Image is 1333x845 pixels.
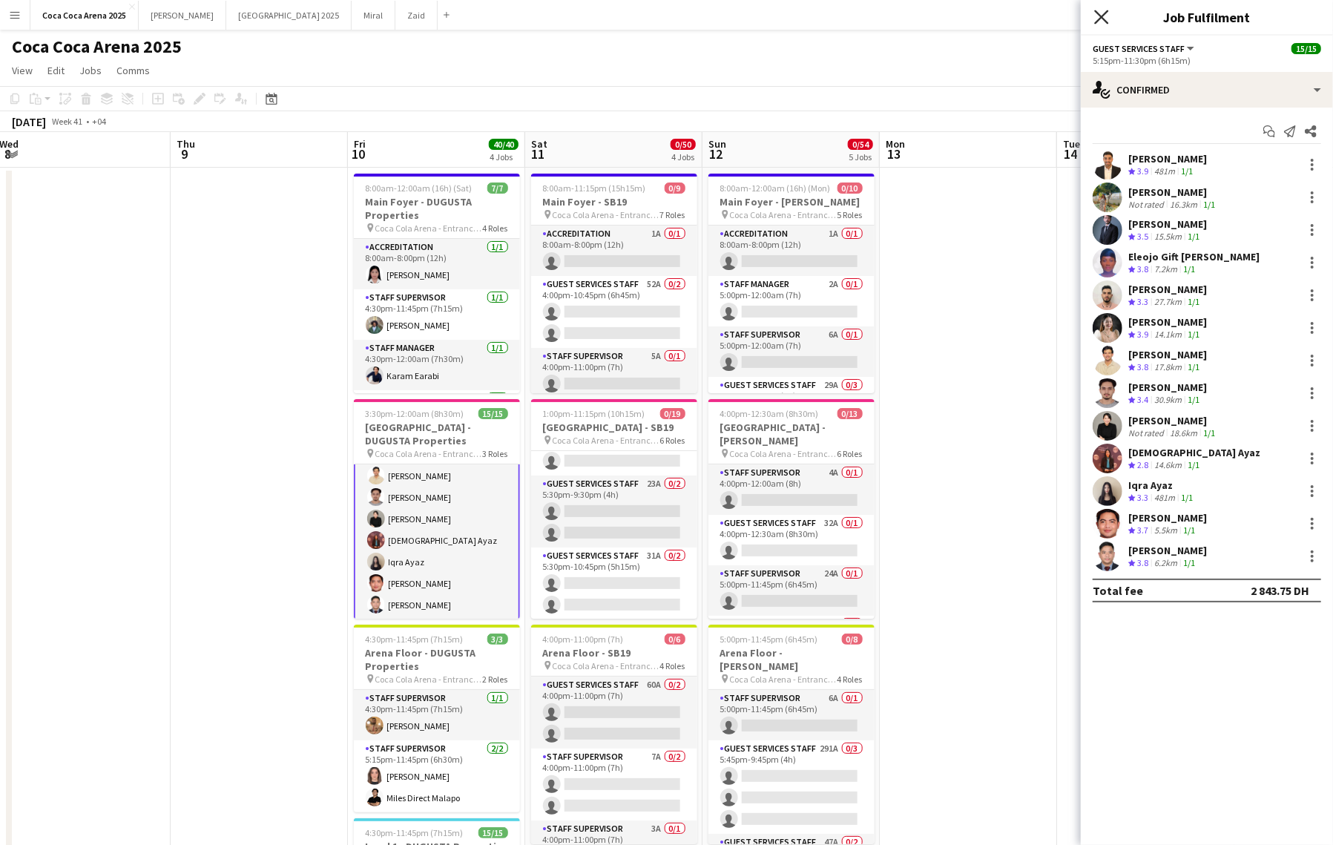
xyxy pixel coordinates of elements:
[73,61,108,80] a: Jobs
[354,195,520,222] h3: Main Foyer - DUGUSTA Properties
[543,183,646,194] span: 8:00am-11:15pm (15h15m)
[708,646,875,673] h3: Arena Floor - [PERSON_NAME]
[1128,152,1207,165] div: [PERSON_NAME]
[531,137,547,151] span: Sat
[531,348,697,398] app-card-role: Staff Supervisor5A0/14:00pm-11:00pm (7h)
[1188,329,1199,340] app-skills-label: 1/1
[116,64,150,77] span: Comms
[708,515,875,565] app-card-role: Guest Services Staff32A0/14:00pm-12:30am (8h30m)
[1093,43,1197,54] button: Guest Services Staff
[708,195,875,208] h3: Main Foyer - [PERSON_NAME]
[354,289,520,340] app-card-role: Staff Supervisor1/14:30pm-11:45pm (7h15m)[PERSON_NAME]
[720,634,818,645] span: 5:00pm-11:45pm (6h45m)
[842,634,863,645] span: 0/8
[354,174,520,393] app-job-card: 8:00am-12:00am (16h) (Sat)7/7Main Foyer - DUGUSTA Properties Coca Cola Arena - Entrance F4 RolesA...
[708,740,875,834] app-card-role: Guest Services Staff291A0/35:45pm-9:45pm (4h)
[1151,361,1185,374] div: 17.8km
[1093,55,1321,66] div: 5:15pm-11:30pm (6h15m)
[42,61,70,80] a: Edit
[837,408,863,419] span: 0/13
[848,139,873,150] span: 0/54
[671,139,696,150] span: 0/50
[12,36,182,58] h1: Coca Coca Arena 2025
[660,660,685,671] span: 4 Roles
[354,340,520,390] app-card-role: Staff Manager1/14:30pm-12:00am (7h30m)Karam Earabi
[837,209,863,220] span: 5 Roles
[730,448,837,459] span: Coca Cola Arena - Entrance F
[1128,427,1167,438] div: Not rated
[883,145,905,162] span: 13
[837,448,863,459] span: 6 Roles
[660,408,685,419] span: 0/19
[487,183,508,194] span: 7/7
[1128,185,1218,199] div: [PERSON_NAME]
[708,690,875,740] app-card-role: Staff Supervisor6A0/15:00pm-11:45pm (6h45m)
[1128,217,1207,231] div: [PERSON_NAME]
[1081,72,1333,108] div: Confirmed
[1137,165,1148,177] span: 3.9
[708,326,875,377] app-card-role: Staff Supervisor6A0/15:00pm-12:00am (7h)
[1167,199,1200,210] div: 16.3km
[354,625,520,812] div: 4:30pm-11:45pm (7h15m)3/3Arena Floor - DUGUSTA Properties Coca Cola Arena - Entrance F2 RolesStaf...
[375,448,483,459] span: Coca Cola Arena - Entrance F
[531,226,697,276] app-card-role: Accreditation1A0/18:00am-8:00pm (12h)
[366,183,473,194] span: 8:00am-12:00am (16h) (Sat)
[354,740,520,812] app-card-role: Staff Supervisor2/25:15pm-11:45pm (6h30m)[PERSON_NAME]Miles Direct Malapo
[1128,511,1207,525] div: [PERSON_NAME]
[1137,329,1148,340] span: 3.9
[366,827,464,838] span: 4:30pm-11:45pm (7h15m)
[6,61,39,80] a: View
[1183,557,1195,568] app-skills-label: 1/1
[708,174,875,393] app-job-card: 8:00am-12:00am (16h) (Mon)0/10Main Foyer - [PERSON_NAME] Coca Cola Arena - Entrance F5 RolesAccre...
[1181,165,1193,177] app-skills-label: 1/1
[92,116,106,127] div: +04
[1137,557,1148,568] span: 3.8
[553,435,660,446] span: Coca Cola Arena - Entrance F
[1128,199,1167,210] div: Not rated
[886,137,905,151] span: Mon
[1151,459,1185,472] div: 14.6km
[1137,459,1148,470] span: 2.8
[531,548,697,619] app-card-role: Guest Services Staff31A0/25:30pm-10:45pm (5h15m)
[531,195,697,208] h3: Main Foyer - SB19
[375,674,483,685] span: Coca Cola Arena - Entrance F
[352,1,395,30] button: Miral
[1128,283,1207,296] div: [PERSON_NAME]
[671,151,695,162] div: 4 Jobs
[531,421,697,434] h3: [GEOGRAPHIC_DATA] - SB19
[1137,296,1148,307] span: 3.3
[1188,361,1199,372] app-skills-label: 1/1
[490,151,518,162] div: 4 Jobs
[1128,479,1196,492] div: Iqra Ayaz
[1151,231,1185,243] div: 15.5km
[708,565,875,616] app-card-role: Staff Supervisor24A0/15:00pm-11:45pm (6h45m)
[1137,263,1148,274] span: 3.8
[660,435,685,446] span: 6 Roles
[1128,544,1207,557] div: [PERSON_NAME]
[1137,394,1148,405] span: 3.4
[1203,427,1215,438] app-skills-label: 1/1
[531,749,697,821] app-card-role: Staff Supervisor7A0/24:00pm-11:00pm (7h)
[366,634,464,645] span: 4:30pm-11:45pm (7h15m)
[708,616,875,795] app-card-role: Guest Services Staff31A0/7
[708,625,875,844] app-job-card: 5:00pm-11:45pm (6h45m)0/8Arena Floor - [PERSON_NAME] Coca Cola Arena - Entrance F4 RolesStaff Sup...
[483,223,508,234] span: 4 Roles
[483,448,508,459] span: 3 Roles
[1128,250,1260,263] div: Eleojo Gift [PERSON_NAME]
[1151,525,1180,537] div: 5.5km
[1137,231,1148,242] span: 3.5
[1151,492,1178,504] div: 481m
[1061,145,1080,162] span: 14
[352,145,366,162] span: 10
[1188,459,1199,470] app-skills-label: 1/1
[531,476,697,548] app-card-role: Guest Services Staff23A0/25:30pm-9:30pm (4h)
[395,1,438,30] button: Zaid
[543,634,624,645] span: 4:00pm-11:00pm (7h)
[47,64,65,77] span: Edit
[708,276,875,326] app-card-role: Staff Manager2A0/15:00pm-12:00am (7h)
[1167,427,1200,438] div: 18.6km
[531,646,697,660] h3: Arena Floor - SB19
